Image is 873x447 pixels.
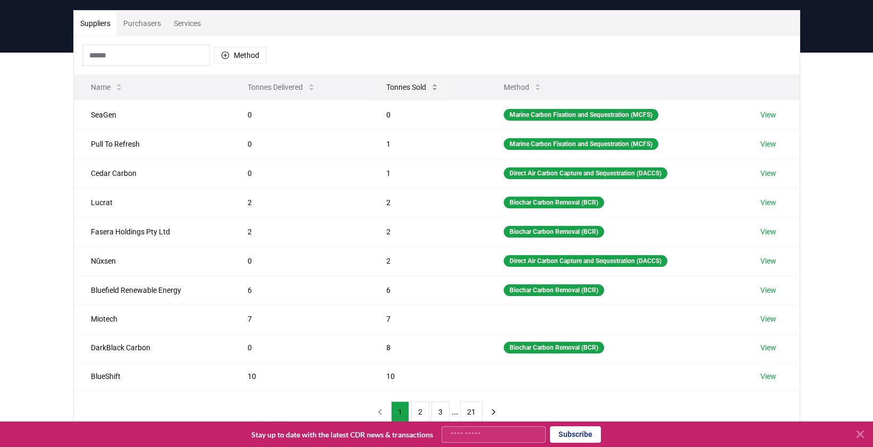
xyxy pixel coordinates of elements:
[74,188,231,217] td: Lucrat
[504,109,658,121] div: Marine Carbon Fixation and Sequestration (MCFS)
[231,217,369,246] td: 2
[391,401,409,423] button: 1
[760,139,776,149] a: View
[74,11,117,36] button: Suppliers
[231,158,369,188] td: 0
[760,256,776,266] a: View
[239,77,324,98] button: Tonnes Delivered
[760,168,776,179] a: View
[231,100,369,129] td: 0
[760,371,776,382] a: View
[369,158,487,188] td: 1
[504,138,658,150] div: Marine Carbon Fixation and Sequestration (MCFS)
[231,305,369,333] td: 7
[369,333,487,362] td: 8
[411,401,429,423] button: 2
[460,401,482,423] button: 21
[369,217,487,246] td: 2
[74,158,231,188] td: Cedar Carbon
[82,77,132,98] button: Name
[167,11,207,36] button: Services
[431,401,450,423] button: 3
[74,246,231,275] td: Nūxsen
[760,342,776,353] a: View
[231,188,369,217] td: 2
[504,226,604,238] div: Biochar Carbon Removal (BCR)
[74,275,231,305] td: Bluefield Renewable Energy
[760,314,776,324] a: View
[369,362,487,390] td: 10
[74,100,231,129] td: SeaGen
[452,406,458,418] li: ...
[369,275,487,305] td: 6
[231,129,369,158] td: 0
[231,246,369,275] td: 0
[74,362,231,390] td: BlueShift
[760,197,776,208] a: View
[369,246,487,275] td: 2
[504,167,667,179] div: Direct Air Carbon Capture and Sequestration (DACCS)
[117,11,167,36] button: Purchasers
[74,129,231,158] td: Pull To Refresh
[214,47,266,64] button: Method
[378,77,447,98] button: Tonnes Sold
[369,188,487,217] td: 2
[760,285,776,296] a: View
[231,362,369,390] td: 10
[74,217,231,246] td: Fasera Holdings Pty Ltd
[369,100,487,129] td: 0
[760,226,776,237] a: View
[760,109,776,120] a: View
[495,77,550,98] button: Method
[504,197,604,208] div: Biochar Carbon Removal (BCR)
[369,305,487,333] td: 7
[504,255,667,267] div: Direct Air Carbon Capture and Sequestration (DACCS)
[504,342,604,353] div: Biochar Carbon Removal (BCR)
[369,129,487,158] td: 1
[231,275,369,305] td: 6
[74,305,231,333] td: Miotech
[485,401,503,423] button: next page
[504,284,604,296] div: Biochar Carbon Removal (BCR)
[231,333,369,362] td: 0
[74,333,231,362] td: DarkBlack Carbon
